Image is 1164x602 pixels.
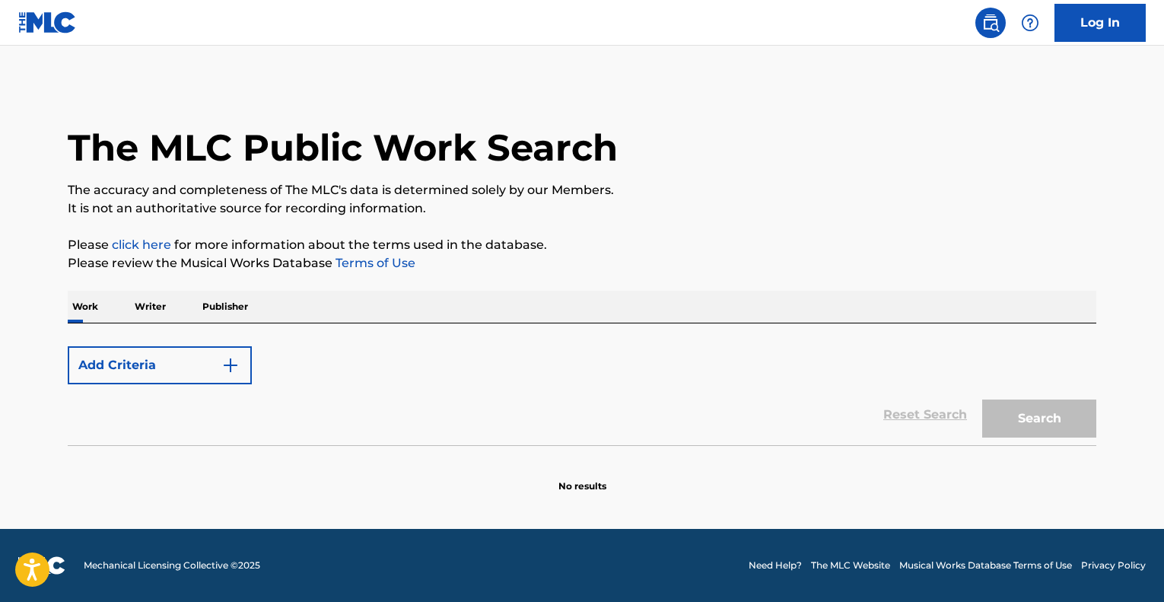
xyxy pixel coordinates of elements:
img: logo [18,556,65,575]
p: No results [558,461,606,493]
p: The accuracy and completeness of The MLC's data is determined solely by our Members. [68,181,1096,199]
h1: The MLC Public Work Search [68,125,618,170]
img: MLC Logo [18,11,77,33]
div: Help [1015,8,1045,38]
img: 9d2ae6d4665cec9f34b9.svg [221,356,240,374]
button: Add Criteria [68,346,252,384]
p: It is not an authoritative source for recording information. [68,199,1096,218]
p: Writer [130,291,170,323]
img: search [981,14,1000,32]
a: The MLC Website [811,559,890,572]
p: Please for more information about the terms used in the database. [68,236,1096,254]
a: Public Search [975,8,1006,38]
img: help [1021,14,1039,32]
span: Mechanical Licensing Collective © 2025 [84,559,260,572]
a: Need Help? [749,559,802,572]
p: Publisher [198,291,253,323]
a: click here [112,237,171,252]
a: Log In [1054,4,1146,42]
p: Please review the Musical Works Database [68,254,1096,272]
a: Terms of Use [332,256,415,270]
p: Work [68,291,103,323]
form: Search Form [68,339,1096,445]
iframe: Resource Center [1121,383,1164,505]
a: Musical Works Database Terms of Use [899,559,1072,572]
a: Privacy Policy [1081,559,1146,572]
